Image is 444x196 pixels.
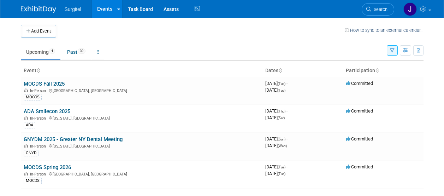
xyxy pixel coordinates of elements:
span: - [286,136,288,142]
th: Dates [262,65,343,77]
span: [DATE] [265,108,288,114]
img: In-Person Event [24,172,28,175]
span: [DATE] [265,171,285,176]
span: Surgitel [65,6,81,12]
div: GNYD [24,150,39,156]
a: Sort by Start Date [278,68,282,73]
a: ADA Smilecon 2025 [24,108,70,115]
span: [DATE] [265,81,288,86]
img: In-Person Event [24,116,28,120]
span: (Tue) [278,88,285,92]
span: Search [371,7,387,12]
a: Sort by Event Name [36,68,40,73]
div: ADA [24,122,35,128]
span: In-Person [30,116,48,121]
span: In-Person [30,172,48,177]
div: [US_STATE], [GEOGRAPHIC_DATA] [24,115,260,121]
span: Committed [346,164,373,169]
div: [US_STATE], [GEOGRAPHIC_DATA] [24,143,260,149]
span: - [286,81,288,86]
div: MOCDS [24,178,42,184]
img: ExhibitDay [21,6,56,13]
span: (Tue) [278,82,285,86]
button: Add Event [21,25,56,38]
a: Upcoming4 [21,45,60,59]
span: [DATE] [265,136,288,142]
span: [DATE] [265,164,288,169]
span: - [286,108,288,114]
span: 4 [49,48,55,54]
span: Committed [346,136,373,142]
span: Committed [346,81,373,86]
a: How to sync to an external calendar... [345,28,424,33]
th: Event [21,65,262,77]
div: [GEOGRAPHIC_DATA], [GEOGRAPHIC_DATA] [24,171,260,177]
span: [DATE] [265,87,285,93]
span: In-Person [30,88,48,93]
a: MOCDS Fall 2025 [24,81,65,87]
th: Participation [343,65,424,77]
img: In-Person Event [24,144,28,148]
div: MOCDS [24,94,42,100]
span: 39 [78,48,85,54]
span: In-Person [30,144,48,149]
span: (Sun) [278,137,285,141]
span: (Tue) [278,165,285,169]
span: Committed [346,108,373,114]
span: [DATE] [265,115,285,120]
span: (Tue) [278,172,285,176]
img: Joe Polin [403,2,417,16]
a: Sort by Participation Type [375,68,379,73]
a: MOCDS Spring 2026 [24,164,71,171]
a: Search [362,3,394,16]
div: [GEOGRAPHIC_DATA], [GEOGRAPHIC_DATA] [24,87,260,93]
span: [DATE] [265,143,287,148]
span: (Wed) [278,144,287,148]
a: Past39 [62,45,91,59]
span: - [286,164,288,169]
a: GNYDM 2025 - Greater NY Dental Meeting [24,136,123,143]
img: In-Person Event [24,88,28,92]
span: (Sat) [278,116,285,120]
span: (Thu) [278,109,285,113]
